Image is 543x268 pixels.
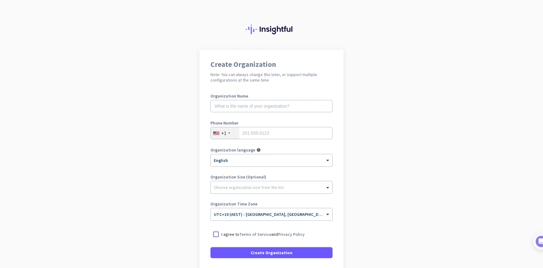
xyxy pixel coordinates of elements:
[246,25,297,34] img: Insightful
[239,232,271,237] a: Terms of Service
[210,100,333,112] input: What is the name of your organization?
[210,202,333,206] label: Organization Time Zone
[210,94,333,98] label: Organization Name
[278,232,305,237] a: Privacy Policy
[210,121,333,125] label: Phone Number
[210,127,333,139] input: 201-555-0123
[221,130,226,136] div: +1
[210,72,333,83] h2: Note: You can always change this later, or support multiple configurations at the same time
[210,61,333,68] h1: Create Organization
[210,148,255,152] label: Organization language
[221,231,305,237] p: I agree to and
[251,250,292,256] span: Create Organization
[210,175,333,179] label: Organization Size (Optional)
[210,247,333,258] button: Create Organization
[256,148,261,152] i: help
